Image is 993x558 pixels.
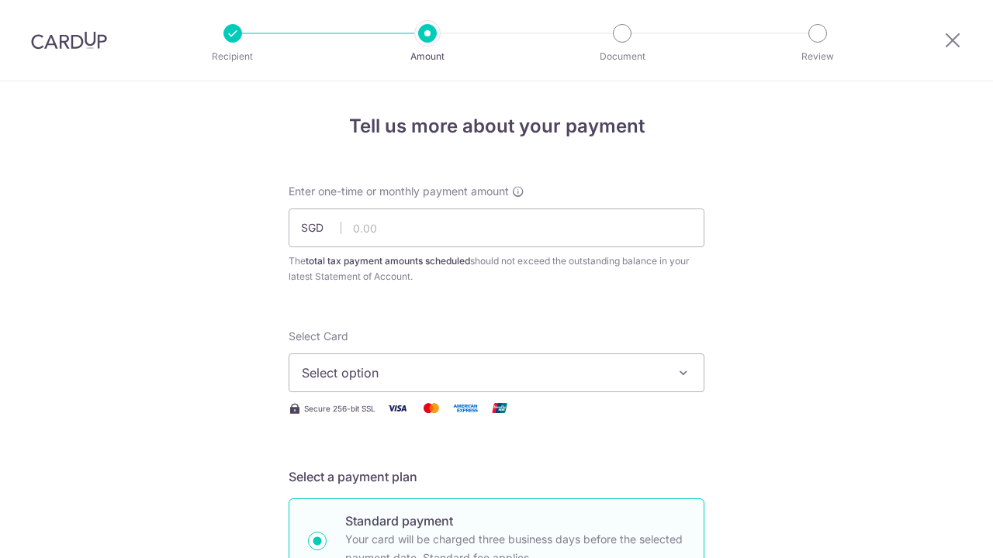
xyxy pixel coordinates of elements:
span: SGD [301,220,341,236]
img: CardUp [31,31,107,50]
p: Review [760,49,875,64]
p: Standard payment [345,511,685,530]
b: total tax payment amounts scheduled [306,255,470,267]
span: Select option [302,363,663,382]
h4: Tell us more about your payment [289,112,704,140]
img: Mastercard [416,398,447,418]
span: translation missing: en.payables.payment_networks.credit_card.summary.labels.select_card [289,329,348,343]
img: American Express [450,398,481,418]
img: Visa [382,398,413,418]
h5: Select a payment plan [289,467,704,486]
input: 0.00 [289,208,704,247]
div: The should not exceed the outstanding balance in your latest Statement of Account. [289,253,704,284]
img: Union Pay [484,398,515,418]
span: Secure 256-bit SSL [304,402,375,415]
button: Select option [289,353,704,392]
span: Enter one-time or monthly payment amount [289,184,509,199]
p: Recipient [175,49,290,64]
p: Document [565,49,680,64]
p: Amount [370,49,485,64]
